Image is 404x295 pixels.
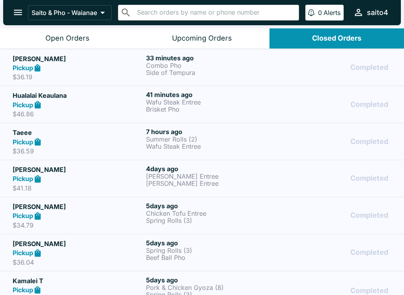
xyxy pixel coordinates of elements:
strong: Pickup [13,101,33,109]
p: Spring Rolls (3) [146,217,276,224]
span: 5 days ago [146,202,178,210]
div: saito4 [367,8,388,17]
h5: [PERSON_NAME] [13,165,143,174]
h6: 7 hours ago [146,128,276,136]
p: Alerts [324,9,340,17]
span: 4 days ago [146,165,178,173]
strong: Pickup [13,249,33,257]
h5: [PERSON_NAME] [13,202,143,211]
input: Search orders by name or phone number [135,7,296,18]
p: Brisket Pho [146,106,276,113]
span: 5 days ago [146,239,178,247]
strong: Pickup [13,64,33,72]
p: $36.19 [13,73,143,81]
div: Upcoming Orders [172,34,232,43]
p: $36.04 [13,258,143,266]
p: 0 [318,9,322,17]
h5: Taeee [13,128,143,137]
p: Chicken Tofu Entree [146,210,276,217]
h5: [PERSON_NAME] [13,239,143,248]
p: Saito & Pho - Waianae [32,9,97,17]
h6: 33 minutes ago [146,54,276,62]
p: Wafu Steak Entree [146,99,276,106]
h5: Kamalei T [13,276,143,286]
h6: 41 minutes ago [146,91,276,99]
p: $34.79 [13,221,143,229]
button: Saito & Pho - Waianae [28,5,112,20]
p: Pork & Chicken Gyoza (8) [146,284,276,291]
p: $46.86 [13,110,143,118]
p: Wafu Steak Entree [146,143,276,150]
button: saito4 [350,4,391,21]
span: 5 days ago [146,276,178,284]
p: $41.18 [13,184,143,192]
p: [PERSON_NAME] Entree [146,173,276,180]
p: Summer Rolls (2) [146,136,276,143]
div: Open Orders [45,34,90,43]
strong: Pickup [13,138,33,146]
p: Spring Rolls (3) [146,247,276,254]
h5: Hualalai Keaulana [13,91,143,100]
div: Closed Orders [312,34,361,43]
p: $36.59 [13,147,143,155]
p: Side of Tempura [146,69,276,76]
h5: [PERSON_NAME] [13,54,143,63]
strong: Pickup [13,175,33,183]
p: Combo Pho [146,62,276,69]
p: [PERSON_NAME] Entree [146,180,276,187]
p: Beef Ball Pho [146,254,276,261]
strong: Pickup [13,212,33,220]
button: open drawer [8,2,28,22]
strong: Pickup [13,286,33,294]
